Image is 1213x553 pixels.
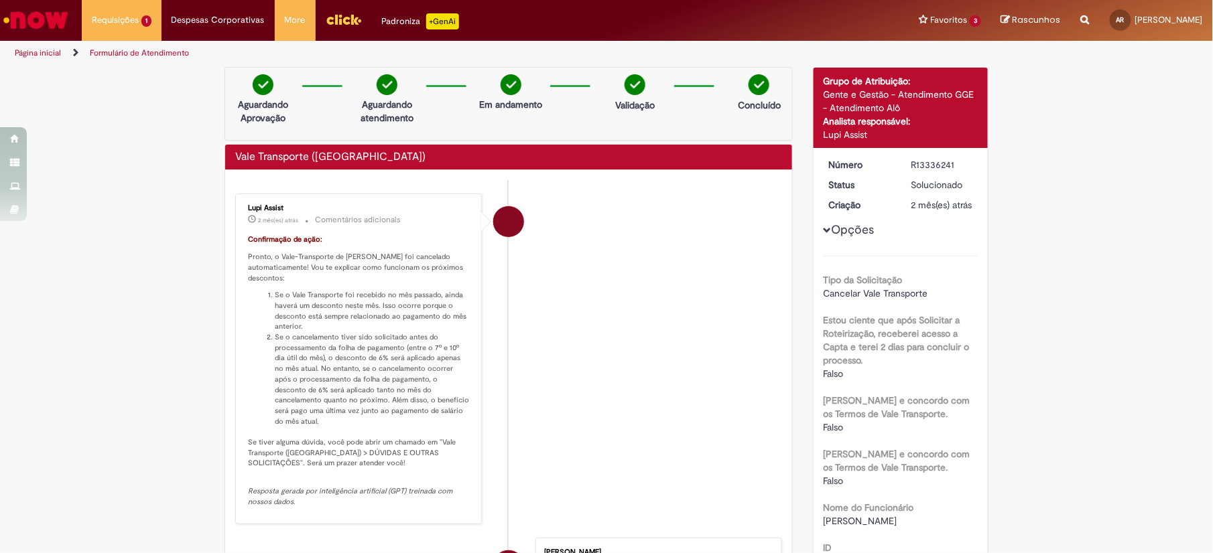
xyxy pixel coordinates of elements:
[426,13,459,29] p: +GenAi
[824,515,897,527] span: [PERSON_NAME]
[285,13,306,27] span: More
[824,421,844,433] span: Falso
[970,15,981,27] span: 3
[1001,14,1061,27] a: Rascunhos
[911,199,972,211] span: 2 mês(es) atrás
[824,114,978,128] div: Analista responsável:
[824,74,978,88] div: Grupo de Atribuição:
[315,214,401,226] small: Comentários adicionais
[824,501,914,513] b: Nome do Funcionário
[824,368,844,380] span: Falso
[819,198,901,212] dt: Criação
[258,216,298,224] span: 2 mês(es) atrás
[258,216,298,224] time: 30/07/2025 09:48:06
[625,74,645,95] img: check-circle-green.png
[355,98,420,125] p: Aguardando atendimento
[824,314,970,366] b: Estou ciente que após Solicitar a Roteirização, receberei acesso a Capta e terei 2 dias para conc...
[253,74,273,95] img: check-circle-green.png
[248,234,322,244] font: Confirmação de ação:
[824,274,903,286] b: Tipo da Solicitação
[275,332,471,426] li: Se o cancelamento tiver sido solicitado antes do processamento da folha de pagamento (entre o 7º ...
[92,13,139,27] span: Requisições
[493,206,524,237] div: Lupi Assist
[819,158,901,171] dt: Número
[10,41,799,66] ul: Trilhas de página
[738,98,781,112] p: Concluído
[248,426,471,469] p: Se tiver alguma dúvida, você pode abrir um chamado em "Vale Transporte ([GEOGRAPHIC_DATA]) > DÚVI...
[480,98,543,111] p: Em andamento
[824,287,928,299] span: Cancelar Vale Transporte
[231,98,296,125] p: Aguardando Aprovação
[235,151,426,163] h2: Vale Transporte (VT) Histórico de tíquete
[141,15,151,27] span: 1
[248,204,471,212] div: Lupi Assist
[824,394,970,420] b: [PERSON_NAME] e concordo com os Termos de Vale Transporte.
[749,74,769,95] img: check-circle-green.png
[248,252,471,283] p: Pronto, o Vale-Transporte de [PERSON_NAME] foi cancelado automaticamente! Vou te explicar como fu...
[911,178,973,191] div: Solucionado
[911,198,973,212] div: 30/07/2025 09:47:36
[15,48,61,58] a: Página inicial
[326,9,362,29] img: click_logo_yellow_360x200.png
[824,475,844,487] span: Falso
[930,13,967,27] span: Favoritos
[90,48,189,58] a: Formulário de Atendimento
[382,13,459,29] div: Padroniza
[819,178,901,191] dt: Status
[501,74,521,95] img: check-circle-green.png
[1013,13,1061,26] span: Rascunhos
[824,448,970,473] b: [PERSON_NAME] e concordo com os Termos de Vale Transporte.
[377,74,397,95] img: check-circle-green.png
[1,7,70,33] img: ServiceNow
[1116,15,1125,24] span: AR
[275,290,471,332] li: Se o Vale Transporte foi recebido no mês passado, ainda haverá um desconto neste mês. Isso ocorre...
[615,98,655,112] p: Validação
[911,199,972,211] time: 30/07/2025 09:47:36
[824,128,978,141] div: Lupi Assist
[824,88,978,114] div: Gente e Gestão - Atendimento GGE - Atendimento Alô
[248,486,454,507] em: Resposta gerada por inteligência artificial (GPT) treinada com nossos dados.
[1135,14,1203,25] span: [PERSON_NAME]
[172,13,265,27] span: Despesas Corporativas
[911,158,973,171] div: R13336241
